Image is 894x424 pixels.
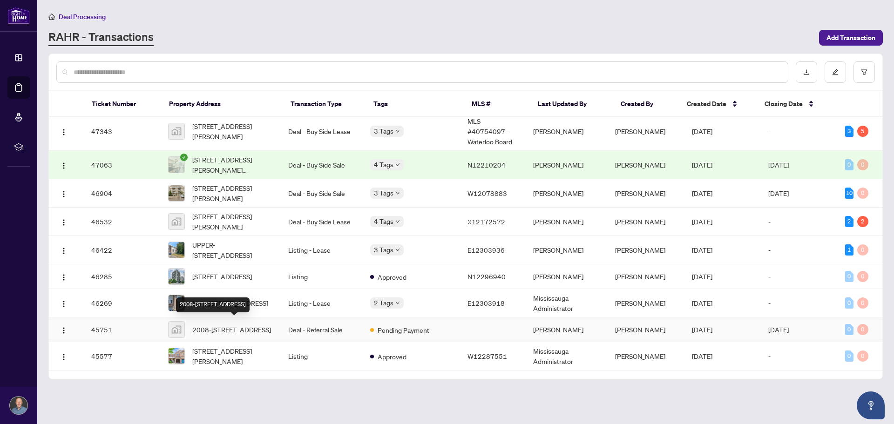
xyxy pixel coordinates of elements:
td: Listing [281,264,363,289]
span: 3 Tags [374,188,393,198]
img: thumbnail-img [169,123,184,139]
td: Deal - Buy Side Lease [281,112,363,151]
span: [PERSON_NAME] [615,217,665,226]
div: 5 [857,126,868,137]
td: [PERSON_NAME] [526,151,608,179]
span: [DATE] [692,352,712,360]
span: UPPER-[STREET_ADDRESS] [192,240,273,260]
td: - [761,342,837,370]
div: 2 [845,216,853,227]
span: Approved [378,351,406,362]
span: [DATE] [692,299,712,307]
img: thumbnail-img [169,322,184,337]
img: thumbnail-img [169,269,184,284]
td: Deal - Referral Sale [281,317,363,342]
td: [PERSON_NAME] [526,264,608,289]
span: Add Transaction [826,30,875,45]
button: Logo [56,296,71,310]
td: 47343 [84,112,160,151]
span: [STREET_ADDRESS][PERSON_NAME] [192,211,273,232]
span: down [395,301,400,305]
img: thumbnail-img [169,157,184,173]
span: [DATE] [692,246,712,254]
span: 2 Tags [374,297,393,308]
span: [PERSON_NAME] [615,246,665,254]
span: [STREET_ADDRESS][PERSON_NAME] [192,121,273,141]
button: Logo [56,157,71,172]
div: 10 [845,188,853,199]
td: Listing [281,342,363,370]
th: Ticket Number [84,91,162,117]
th: Transaction Type [283,91,366,117]
button: edit [825,61,846,83]
img: Logo [60,219,68,226]
span: W12078883 [467,189,507,197]
span: [PERSON_NAME] [615,161,665,169]
img: Logo [60,190,68,198]
div: 0 [845,159,853,170]
td: - [761,208,837,236]
span: E12303918 [467,299,505,307]
span: [STREET_ADDRESS][PERSON_NAME][PERSON_NAME] [192,155,273,175]
div: 0 [857,271,868,282]
img: thumbnail-img [169,295,184,311]
button: Logo [56,214,71,229]
img: logo [7,7,30,24]
div: 0 [845,297,853,309]
img: Logo [60,128,68,136]
span: 4 Tags [374,159,393,170]
a: RAHR - Transactions [48,29,154,46]
td: [PERSON_NAME] [526,112,608,151]
button: Logo [56,186,71,201]
th: Created By [613,91,679,117]
button: Logo [56,322,71,337]
button: Logo [56,242,71,257]
td: - [761,112,837,151]
div: 0 [845,271,853,282]
td: 46422 [84,236,160,264]
td: 45577 [84,342,160,370]
img: Logo [60,162,68,169]
td: [DATE] [761,179,837,208]
span: W12287551 [467,352,507,360]
td: [DATE] [761,317,837,342]
td: - [761,289,837,317]
img: thumbnail-img [169,348,184,364]
button: Logo [56,269,71,284]
div: 0 [845,350,853,362]
button: Logo [56,124,71,139]
img: Logo [60,274,68,281]
span: X12172572 [467,217,505,226]
div: 0 [845,324,853,335]
span: 3 Tags [374,244,393,255]
span: [STREET_ADDRESS][PERSON_NAME] [192,346,273,366]
span: MLS #40754097 - Waterloo Board [467,117,512,146]
span: Pending Payment [378,325,429,335]
img: Logo [60,353,68,361]
span: [PERSON_NAME] [615,127,665,135]
td: 46904 [84,179,160,208]
span: down [395,248,400,252]
span: download [803,69,810,75]
button: filter [853,61,875,83]
img: Logo [60,300,68,308]
span: down [395,162,400,167]
td: 47063 [84,151,160,179]
th: Closing Date [757,91,834,117]
span: down [395,191,400,195]
span: [PERSON_NAME] [615,272,665,281]
div: 2008-[STREET_ADDRESS] [176,297,250,312]
span: [PERSON_NAME] [615,299,665,307]
td: 45751 [84,317,160,342]
img: Profile Icon [10,397,27,414]
span: [STREET_ADDRESS][PERSON_NAME] [192,183,273,203]
img: thumbnail-img [169,185,184,201]
button: Add Transaction [819,30,883,46]
img: thumbnail-img [169,242,184,258]
span: Approved [378,272,406,282]
span: [DATE] [692,217,712,226]
span: E12303936 [467,246,505,254]
span: Closing Date [765,99,803,109]
td: [PERSON_NAME] [526,317,608,342]
td: 46532 [84,208,160,236]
